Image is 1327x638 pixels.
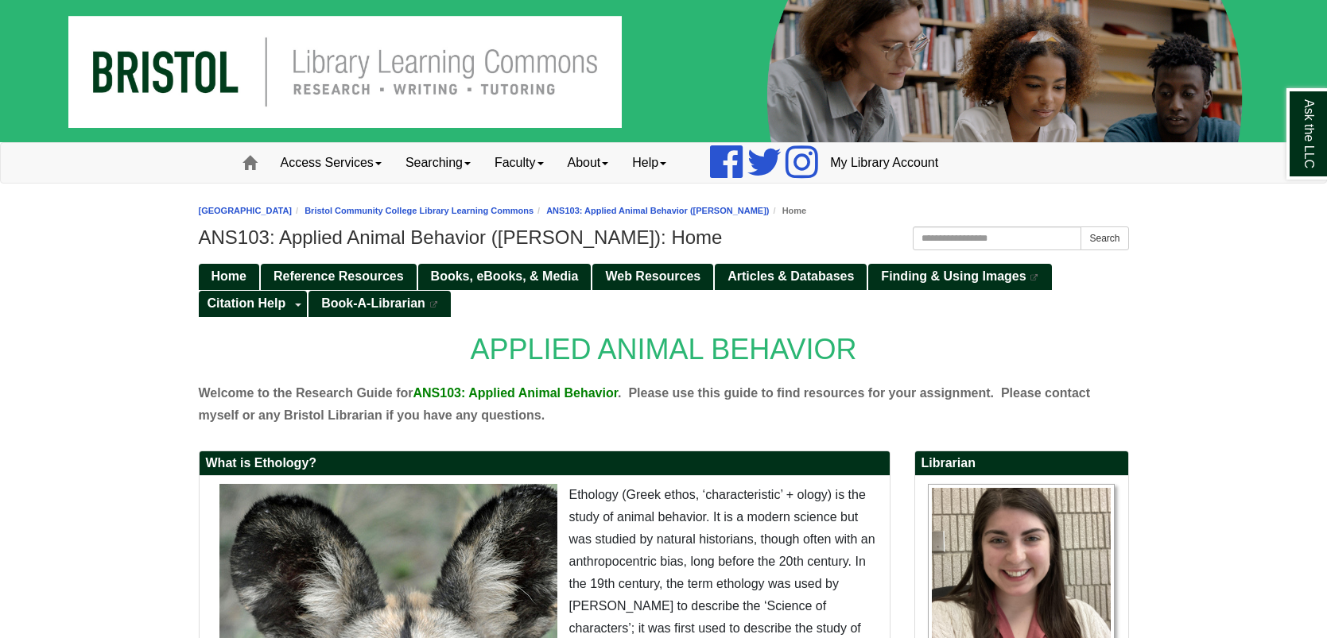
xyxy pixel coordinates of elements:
a: Reference Resources [261,264,417,290]
a: Searching [394,143,483,183]
span: . Please contact myself or any Bristol Librarian if you have any questions. [199,386,1091,422]
a: Home [199,264,259,290]
i: This link opens in a new window [429,301,438,308]
a: [GEOGRAPHIC_DATA] [199,206,293,215]
span: Citation Help [208,296,286,310]
a: My Library Account [818,143,950,183]
span: ANS103: Applied Animal Behavior [413,386,619,400]
a: Web Resources [592,264,713,290]
span: Articles & Databases [728,269,854,283]
h2: Librarian [915,451,1128,476]
a: Books, eBooks, & Media [418,264,592,290]
h2: What is Ethology? [200,451,890,476]
a: Access Services [269,143,394,183]
span: Books, eBooks, & Media [431,269,579,283]
div: Guide Pages [199,262,1129,316]
li: Home [770,203,807,218]
a: Citation Help [199,291,291,317]
a: Bristol Community College Library Learning Commons [305,206,534,215]
a: Articles & Databases [715,264,867,290]
span: Finding & Using Images [881,269,1026,283]
span: Welcome to the Research Guide for [199,386,413,400]
button: Search [1081,226,1128,250]
span: . Please use this guide to find resources for your assignment [618,386,991,400]
a: Finding & Using Images [868,264,1051,290]
span: APPLIED ANIMAL BEHAVIOR [470,333,856,365]
a: About [556,143,621,183]
a: Help [620,143,678,183]
a: Book-A-Librarian [308,291,451,317]
span: Web Resources [605,269,700,283]
a: ANS103: Applied Animal Behavior ([PERSON_NAME]) [546,206,769,215]
span: Reference Resources [274,269,404,283]
h1: ANS103: Applied Animal Behavior ([PERSON_NAME]): Home [199,226,1129,249]
i: This link opens in a new window [1030,274,1039,281]
a: Faculty [483,143,556,183]
span: Book-A-Librarian [321,296,425,310]
nav: breadcrumb [199,203,1129,218]
span: Home [211,269,246,283]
